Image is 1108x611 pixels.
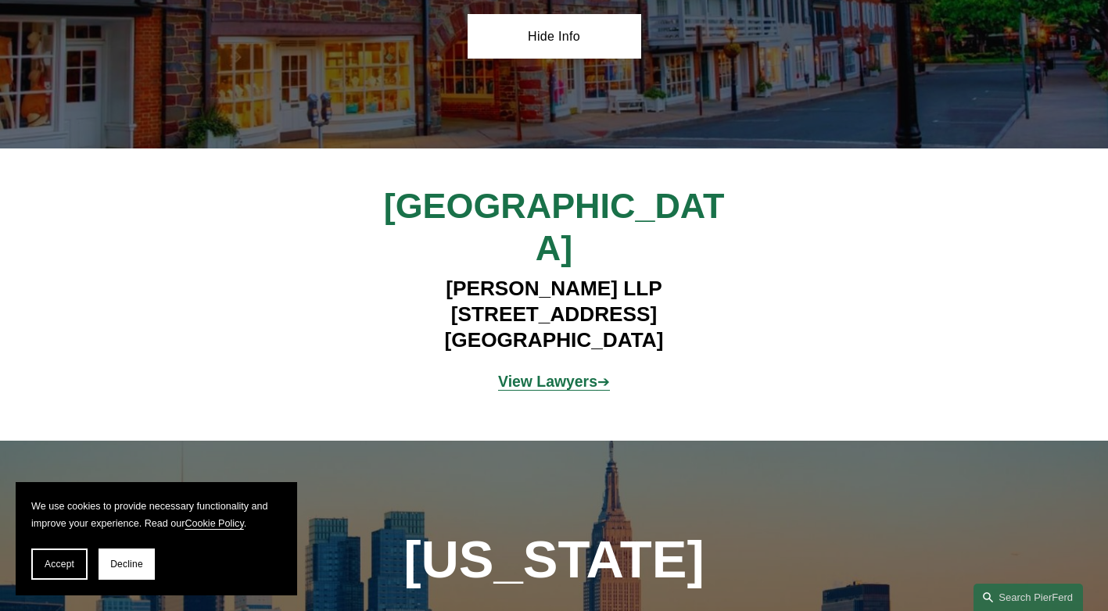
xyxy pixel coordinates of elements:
[974,584,1083,611] a: Search this site
[31,548,88,580] button: Accept
[468,14,641,59] a: Hide Info
[45,559,74,570] span: Accept
[337,530,771,590] h1: [US_STATE]
[498,373,597,390] strong: View Lawyers
[337,276,771,354] h4: [PERSON_NAME] LLP [STREET_ADDRESS] [GEOGRAPHIC_DATA]
[498,373,610,390] span: ➔
[498,373,610,390] a: View Lawyers➔
[185,518,243,529] a: Cookie Policy
[110,559,143,570] span: Decline
[99,548,155,580] button: Decline
[31,498,281,533] p: We use cookies to provide necessary functionality and improve your experience. Read our .
[384,186,725,268] span: [GEOGRAPHIC_DATA]
[16,482,297,595] section: Cookie banner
